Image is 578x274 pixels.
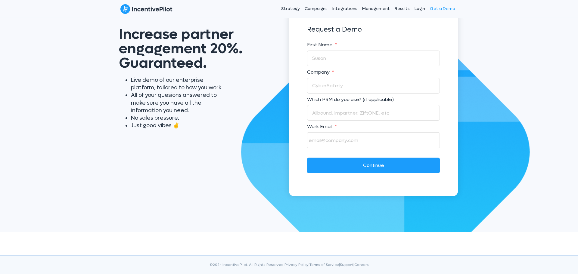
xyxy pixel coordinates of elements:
a: Strategy [279,1,302,16]
nav: Header Menu [237,1,458,16]
a: Get a Demo [427,1,458,16]
label: Work Email [307,124,440,130]
a: Terms of Service [309,262,339,267]
input: Continue [307,158,440,173]
li: Live demo of our enterprise platform, tailored to how you work. [131,76,226,91]
li: All of your quesions answered to make sure you have all the information you need. [131,91,226,114]
a: Campaigns [302,1,330,16]
span: Increase partner engagement 20%. Guaranteed. [119,25,243,72]
a: Integrations [330,1,360,16]
a: Support [340,262,353,267]
img: IncentivePilot [120,4,172,14]
div: ©2024 IncentivePilot. All Rights Reserved. | | | [120,262,458,274]
input: email@company.com [307,132,440,148]
a: Management [360,1,392,16]
input: Allbound, Impartner, ZiftONE, etc [307,105,440,121]
a: Results [392,1,412,16]
a: Privacy Policy [284,262,309,267]
label: Company [307,69,440,75]
input: CyberSafety [307,78,440,94]
input: Susan [307,51,440,66]
a: Login [412,1,427,16]
li: No sales pressure. [131,114,226,122]
label: First Name [307,42,440,48]
li: Just good vibes ✌️ [131,122,226,129]
label: Which PRM do you use? (if applicable) [307,97,440,103]
h3: Request a Demo [307,23,440,36]
a: Careers [354,262,369,267]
